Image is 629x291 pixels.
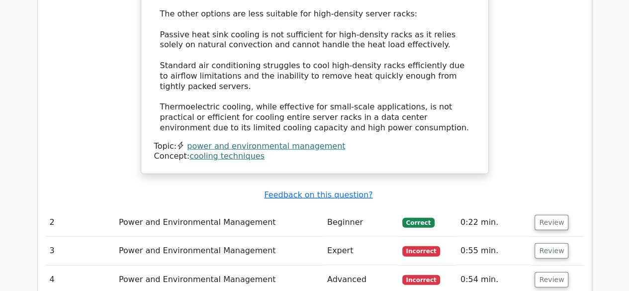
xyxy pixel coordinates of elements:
[402,246,441,256] span: Incorrect
[154,141,475,152] div: Topic:
[264,190,372,199] a: Feedback on this question?
[456,237,531,265] td: 0:55 min.
[46,208,115,237] td: 2
[402,218,435,228] span: Correct
[323,208,398,237] td: Beginner
[115,237,323,265] td: Power and Environmental Management
[535,215,568,230] button: Review
[115,208,323,237] td: Power and Environmental Management
[535,243,568,259] button: Review
[189,151,265,161] a: cooling techniques
[535,272,568,288] button: Review
[46,237,115,265] td: 3
[323,237,398,265] td: Expert
[154,151,475,162] div: Concept:
[456,208,531,237] td: 0:22 min.
[402,275,441,285] span: Incorrect
[187,141,345,151] a: power and environmental management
